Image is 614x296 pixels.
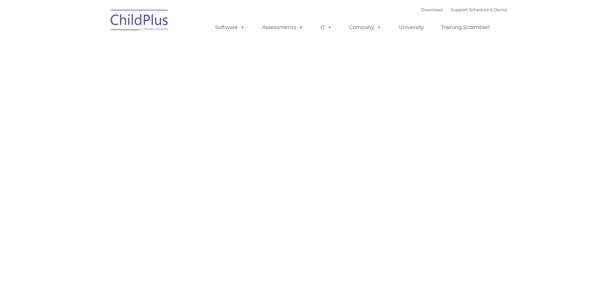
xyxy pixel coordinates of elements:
[451,7,468,12] a: Support
[392,21,431,34] a: University
[421,7,443,12] a: Download
[421,7,507,12] font: |
[256,21,310,34] a: Assessments
[343,21,388,34] a: Company
[435,21,496,34] a: Training Scramble!!
[209,21,251,34] a: Software
[469,7,507,12] a: Schedule A Demo
[314,21,338,34] a: IT
[107,5,172,37] img: ChildPlus by Procare Solutions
